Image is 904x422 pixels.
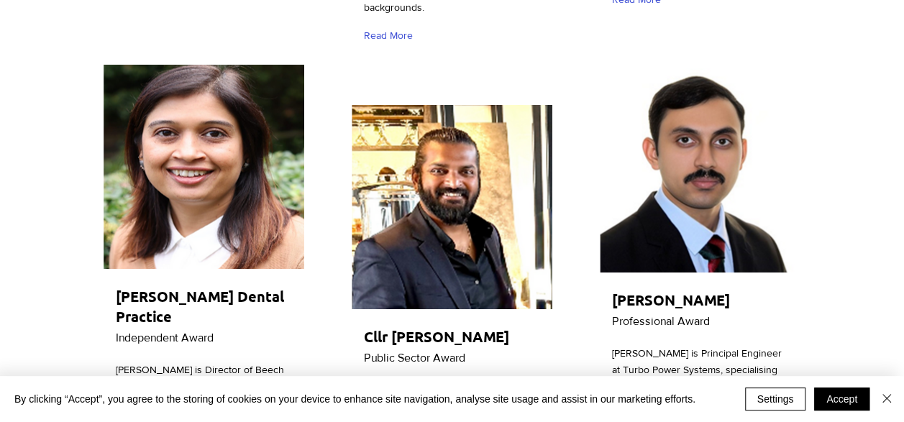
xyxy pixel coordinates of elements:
button: Settings [745,387,806,410]
span: By clicking “Accept”, you agree to the storing of cookies on your device to enhance site navigati... [14,393,695,405]
button: Accept [814,387,869,410]
span: [PERSON_NAME] [612,290,730,308]
span: Cllr [PERSON_NAME] [364,326,509,345]
a: Read More [364,24,419,49]
span: Public Sector Award [364,351,465,363]
span: Read More [364,29,413,43]
span: [PERSON_NAME] Dental Practice [116,286,284,325]
button: Close [878,387,895,410]
span: Professional Award [612,314,710,326]
img: Close [878,390,895,407]
span: Independent Award [116,331,214,343]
